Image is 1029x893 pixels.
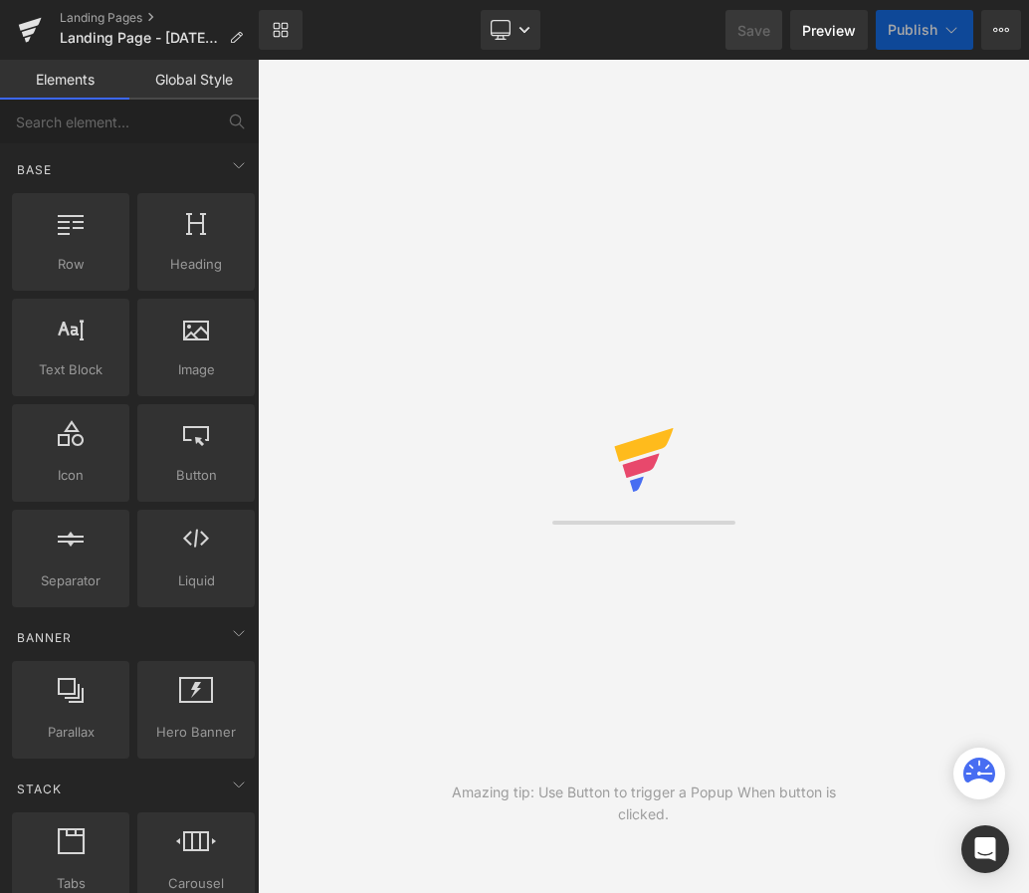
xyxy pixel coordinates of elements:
div: Amazing tip: Use Button to trigger a Popup When button is clicked. [451,781,837,825]
button: Publish [876,10,973,50]
a: Global Style [129,60,259,100]
a: Preview [790,10,868,50]
span: Text Block [18,359,123,380]
span: Row [18,254,123,275]
span: Save [737,20,770,41]
a: New Library [259,10,303,50]
span: Icon [18,465,123,486]
span: Button [143,465,249,486]
span: Separator [18,570,123,591]
div: Open Intercom Messenger [961,825,1009,873]
span: Preview [802,20,856,41]
span: Image [143,359,249,380]
span: Landing Page - [DATE] 00:50:28 [60,30,221,46]
span: Liquid [143,570,249,591]
span: Hero Banner [143,722,249,743]
span: Stack [15,780,64,798]
span: Parallax [18,722,123,743]
span: Banner [15,628,74,647]
span: Base [15,160,54,179]
span: Publish [888,22,937,38]
a: Landing Pages [60,10,259,26]
button: More [981,10,1021,50]
span: Heading [143,254,249,275]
